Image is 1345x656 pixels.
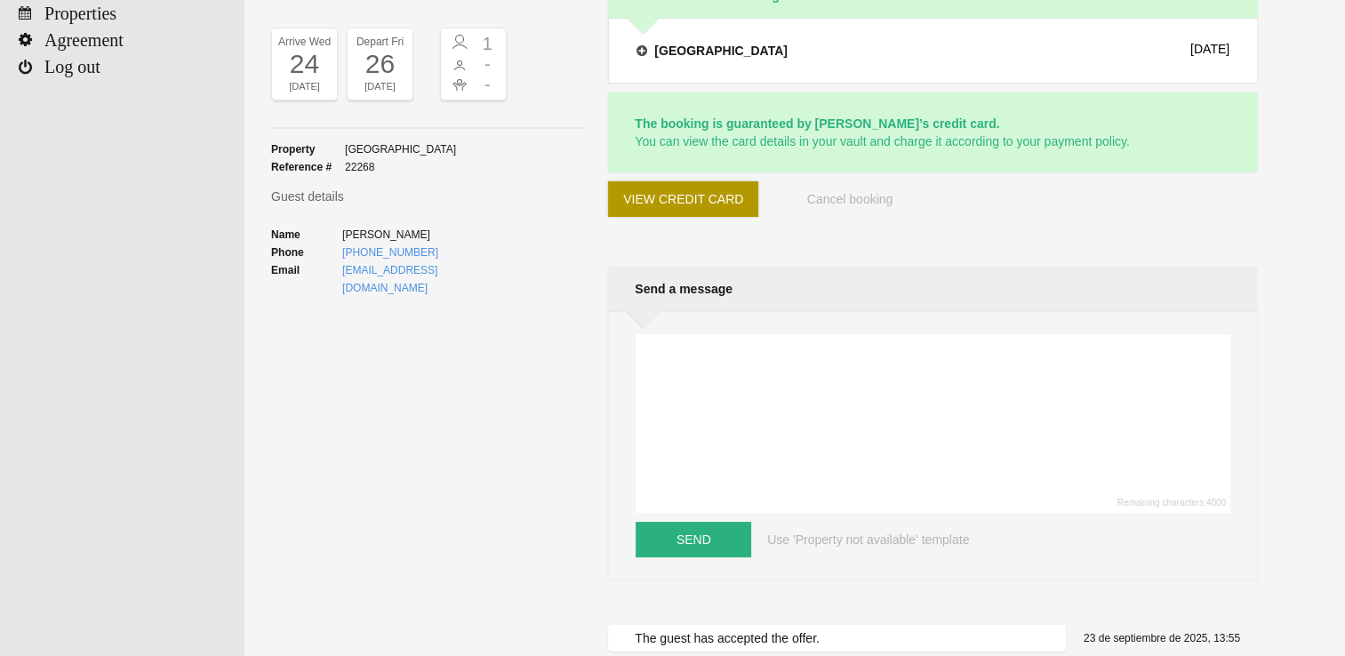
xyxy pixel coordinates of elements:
span: 1 [474,35,502,52]
div: 26 [352,51,408,77]
button: Cancel booking [775,181,925,217]
strong: The booking is guaranteed by [PERSON_NAME]’s credit card. [635,116,999,131]
span: View credit card [623,192,743,206]
strong: Reference # [271,158,345,176]
span: 22268 [345,158,456,176]
div: Depart Fri [352,33,408,51]
h3: Guest details [271,188,584,205]
span: Cancel booking [807,192,893,206]
span: - [474,55,502,73]
div: 24 [276,51,332,77]
strong: Property [271,140,345,158]
strong: Phone [271,244,342,261]
strong: Email [271,261,342,297]
div: [DATE] [276,77,332,95]
button: Send [636,522,751,557]
a: [PHONE_NUMBER] [342,246,438,259]
span: [GEOGRAPHIC_DATA] [345,140,456,158]
div: The guest has accepted the offer. [608,625,1066,652]
div: [DATE] [1190,42,1229,56]
h4: [GEOGRAPHIC_DATA] [636,42,788,60]
span: [PERSON_NAME] [342,226,507,244]
h2: Send a message [608,267,1258,311]
div: [DATE] [352,77,408,95]
a: [EMAIL_ADDRESS][DOMAIN_NAME] [342,264,437,294]
span: - [474,76,502,93]
flynt-date-display: 23 de septiembre de 2025, 13:55 [1084,632,1240,644]
p: You can view the card details in your vault and charge it according to your payment policy. [635,115,1231,150]
a: Use 'Property not available' template [755,522,981,557]
strong: Name [271,226,342,244]
div: Arrive Wed [276,33,332,51]
button: [GEOGRAPHIC_DATA] [DATE] [622,32,1244,69]
button: View credit card [608,181,758,217]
